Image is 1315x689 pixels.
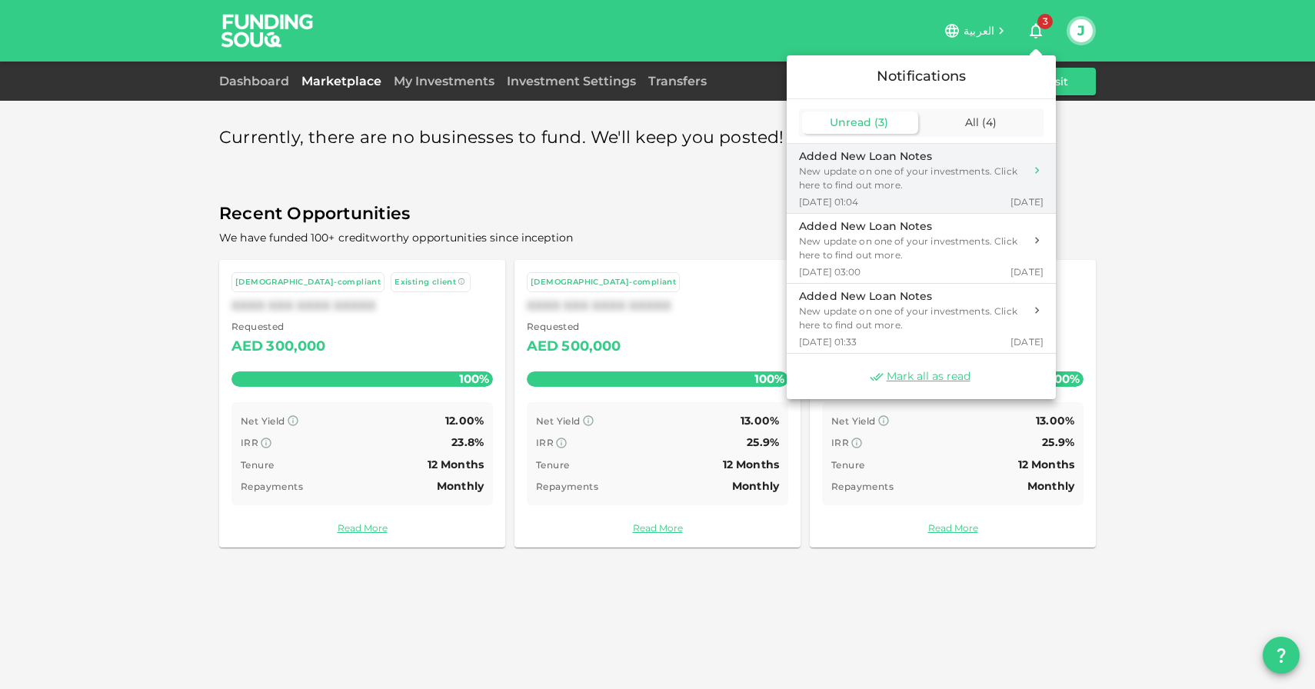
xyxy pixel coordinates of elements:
div: Added New Loan Notes [799,148,1024,165]
div: Added New Loan Notes [799,288,1024,305]
span: Unread [830,115,871,129]
span: [DATE] 01:33 [799,335,857,348]
span: [DATE] [1010,195,1044,208]
span: Notifications [877,68,966,85]
span: [DATE] [1010,335,1044,348]
div: New update on one of your investments. Click here to find out more. [799,165,1024,192]
span: [DATE] [1010,265,1044,278]
span: [DATE] 03:00 [799,265,861,278]
span: ( 4 ) [982,115,997,129]
div: New update on one of your investments. Click here to find out more. [799,235,1024,262]
div: New update on one of your investments. Click here to find out more. [799,305,1024,332]
span: All [965,115,979,129]
span: [DATE] 01:04 [799,195,859,208]
span: ( 3 ) [874,115,888,129]
span: Mark all as read [887,369,970,384]
div: Added New Loan Notes [799,218,1024,235]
